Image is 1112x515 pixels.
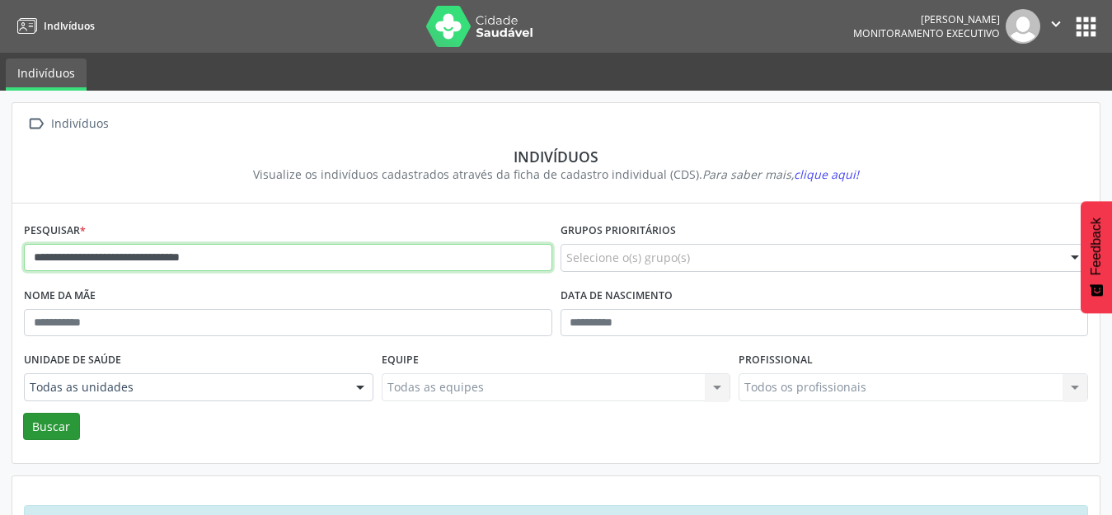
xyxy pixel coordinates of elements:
[6,59,87,91] a: Indivíduos
[853,26,1000,40] span: Monitoramento Executivo
[12,12,95,40] a: Indivíduos
[561,283,673,309] label: Data de nascimento
[1006,9,1040,44] img: img
[1047,15,1065,33] i: 
[1072,12,1100,41] button: apps
[739,348,813,373] label: Profissional
[1089,218,1104,275] span: Feedback
[561,218,676,244] label: Grupos prioritários
[24,348,121,373] label: Unidade de saúde
[24,283,96,309] label: Nome da mãe
[35,147,1077,166] div: Indivíduos
[44,19,95,33] span: Indivíduos
[24,112,111,136] a:  Indivíduos
[702,166,859,182] i: Para saber mais,
[30,379,340,396] span: Todas as unidades
[794,166,859,182] span: clique aqui!
[1081,201,1112,313] button: Feedback - Mostrar pesquisa
[24,218,86,244] label: Pesquisar
[853,12,1000,26] div: [PERSON_NAME]
[1040,9,1072,44] button: 
[566,249,690,266] span: Selecione o(s) grupo(s)
[35,166,1077,183] div: Visualize os indivíduos cadastrados através da ficha de cadastro individual (CDS).
[24,112,48,136] i: 
[48,112,111,136] div: Indivíduos
[23,413,80,441] button: Buscar
[382,348,419,373] label: Equipe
